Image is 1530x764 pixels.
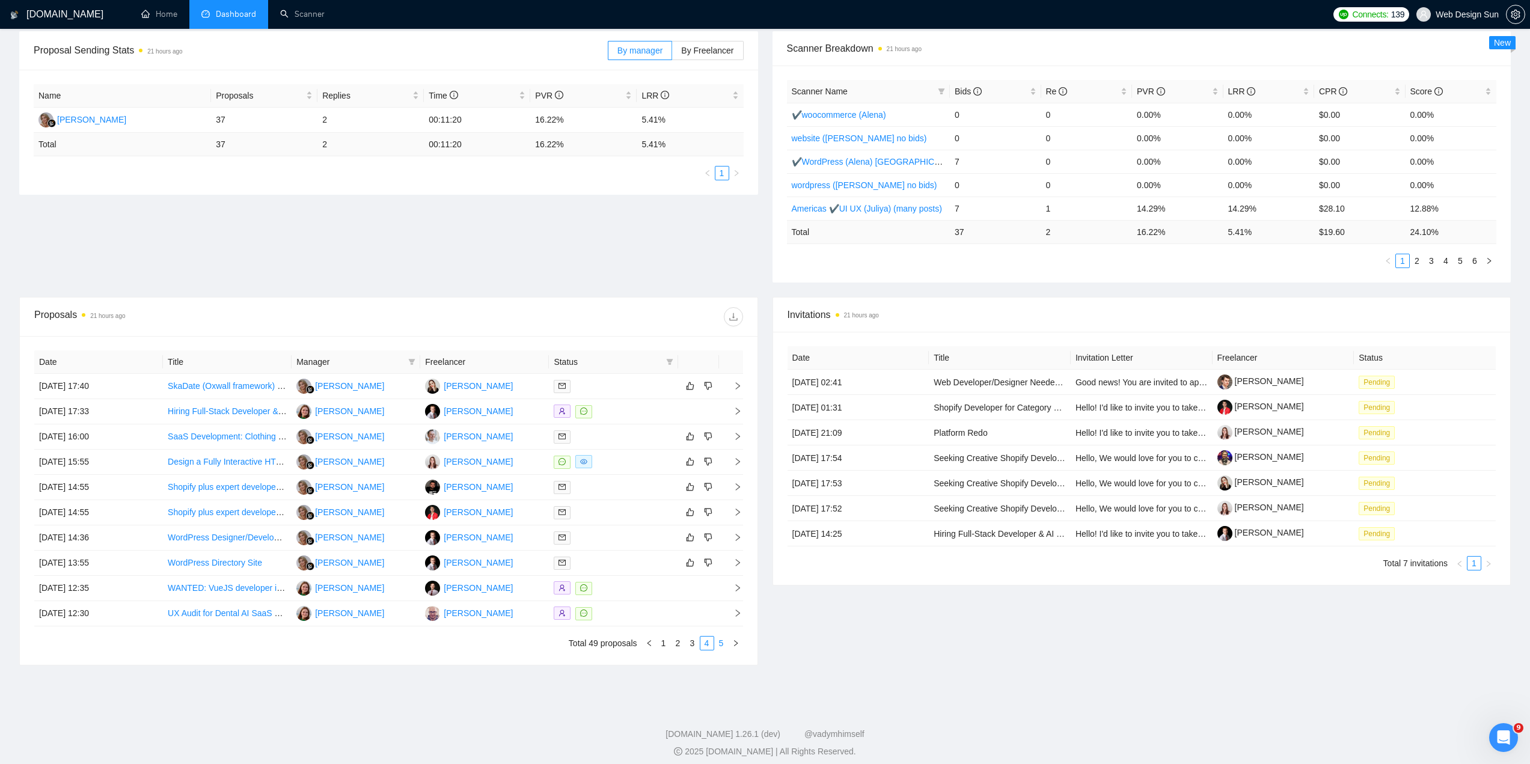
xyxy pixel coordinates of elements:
[1137,87,1165,96] span: PVR
[1217,475,1232,490] img: c1lA9BsF5ekLmkb4qkoMBbm_RNtTuon5aV-MajedG1uHbc9xb_758DYF03Xihb5AW5
[34,84,211,108] th: Name
[934,504,1195,513] a: Seeking Creative Shopify Developer for Theme and App Development
[950,103,1041,126] td: 0
[1468,254,1481,267] a: 6
[1494,38,1511,47] span: New
[315,430,384,443] div: [PERSON_NAME]
[296,555,311,570] img: MC
[1359,528,1400,538] a: Pending
[686,507,694,517] span: like
[1319,87,1347,96] span: CPR
[701,555,715,570] button: dislike
[950,197,1041,220] td: 7
[168,558,262,567] a: WordPress Directory Site
[1506,5,1525,24] button: setting
[306,461,314,469] img: gigradar-bm.png
[425,454,440,469] img: JP
[729,636,743,650] button: right
[425,404,440,419] img: YY
[425,380,513,390] a: AL[PERSON_NAME]
[1439,254,1453,268] li: 4
[34,133,211,156] td: Total
[296,507,384,516] a: MC[PERSON_NAME]
[558,483,566,490] span: mail
[1434,87,1443,96] span: info-circle
[216,9,256,19] span: Dashboard
[704,482,712,492] span: dislike
[1217,425,1232,440] img: c1rlM94zDiz4umbxy82VIoyh5gfdYSfjqZlQ5k6nxFCVSoeVjJM9O3ib3Vp8ivm6kD
[1217,503,1304,512] a: [PERSON_NAME]
[296,608,384,617] a: NK[PERSON_NAME]
[700,637,714,650] a: 4
[168,432,349,441] a: SaaS Development: Clothing Sizing Advisor Tool
[216,89,304,102] span: Proposals
[642,636,656,650] button: left
[425,532,513,542] a: YY[PERSON_NAME]
[444,556,513,569] div: [PERSON_NAME]
[444,531,513,544] div: [PERSON_NAME]
[1419,10,1428,19] span: user
[1314,126,1406,150] td: $0.00
[306,512,314,520] img: gigradar-bm.png
[425,480,440,495] img: DS
[934,403,1189,412] a: Shopify Developer for Category Landing Pages and Dynamic Pricing
[683,379,697,393] button: like
[296,379,311,394] img: MC
[1507,10,1525,19] span: setting
[787,41,1497,56] span: Scanner Breakdown
[1132,126,1223,150] td: 0.00%
[296,557,384,567] a: MC[PERSON_NAME]
[955,87,982,96] span: Bids
[617,46,662,55] span: By manager
[792,180,937,190] a: wordpress ([PERSON_NAME] no bids)
[425,406,513,415] a: YY[PERSON_NAME]
[168,608,305,618] a: UX Audit for Dental AI SaaS Website
[558,534,566,541] span: mail
[306,385,314,394] img: gigradar-bm.png
[701,379,715,393] button: dislike
[700,166,715,180] button: left
[729,636,743,650] li: Next Page
[535,91,563,100] span: PVR
[701,530,715,545] button: dislike
[1352,8,1388,21] span: Connects:
[1041,126,1133,150] td: 0
[732,640,739,647] span: right
[704,170,711,177] span: left
[444,506,513,519] div: [PERSON_NAME]
[1424,254,1439,268] li: 3
[306,562,314,570] img: gigradar-bm.png
[1486,257,1493,264] span: right
[1406,150,1497,173] td: 0.00%
[686,482,694,492] span: like
[425,557,513,567] a: YY[PERSON_NAME]
[724,312,742,322] span: download
[1406,103,1497,126] td: 0.00%
[296,456,384,466] a: MC[PERSON_NAME]
[724,307,743,326] button: download
[704,507,712,517] span: dislike
[1359,502,1395,515] span: Pending
[1359,426,1395,439] span: Pending
[1359,376,1395,389] span: Pending
[934,428,987,438] a: Platform Redo
[1059,87,1067,96] span: info-circle
[444,607,513,620] div: [PERSON_NAME]
[1217,452,1304,462] a: [PERSON_NAME]
[1339,87,1347,96] span: info-circle
[315,581,384,594] div: [PERSON_NAME]
[1314,103,1406,126] td: $0.00
[934,478,1195,488] a: Seeking Creative Shopify Developer for Theme and App Development
[580,584,587,591] span: message
[306,436,314,444] img: gigradar-bm.png
[580,408,587,415] span: message
[1410,254,1424,267] a: 2
[1217,501,1232,516] img: c1rlM94zDiz4umbxy82VIoyh5gfdYSfjqZlQ5k6nxFCVSoeVjJM9O3ib3Vp8ivm6kD
[1489,723,1518,752] iframe: Intercom live chat
[729,166,744,180] button: right
[315,480,384,494] div: [PERSON_NAME]
[1453,254,1467,268] li: 5
[641,91,669,100] span: LRR
[425,582,513,592] a: IP[PERSON_NAME]
[646,640,653,647] span: left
